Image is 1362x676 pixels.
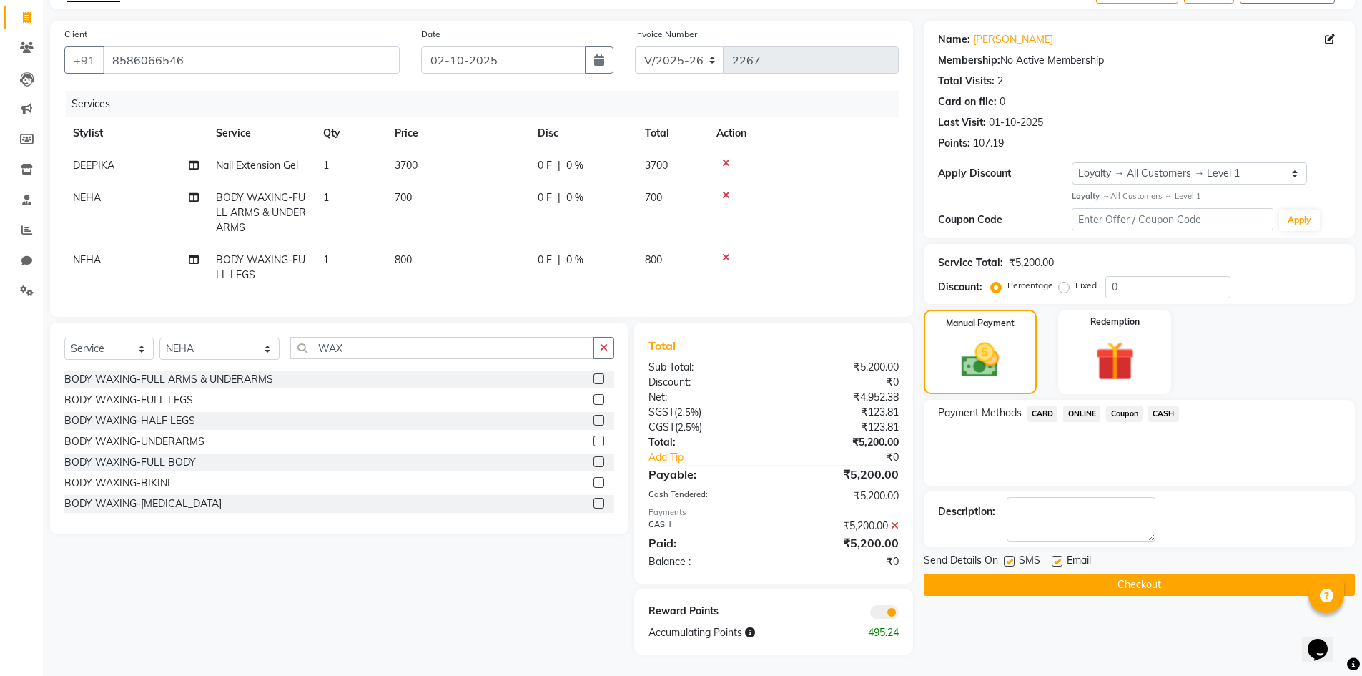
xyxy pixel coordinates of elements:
[1019,553,1040,571] span: SMS
[290,337,595,359] input: Search or Scan
[938,53,1000,68] div: Membership:
[677,406,699,418] span: 2.5%
[1072,190,1341,202] div: All Customers → Level 1
[648,338,681,353] span: Total
[1067,553,1091,571] span: Email
[1072,208,1273,230] input: Enter Offer / Coupon Code
[678,421,699,433] span: 2.5%
[1090,315,1140,328] label: Redemption
[64,496,222,511] div: BODY WAXING-[MEDICAL_DATA]
[638,534,774,552] div: Paid:
[638,625,841,640] div: Accumulating Points
[558,190,561,205] span: |
[64,413,195,428] div: BODY WAXING-HALF LEGS
[796,450,909,465] div: ₹0
[315,117,386,150] th: Qty
[323,191,329,204] span: 1
[938,32,970,47] div: Name:
[774,375,909,390] div: ₹0
[216,191,306,234] span: BODY WAXING-FULL ARMS & UNDERARMS
[64,28,87,41] label: Client
[997,74,1003,89] div: 2
[64,393,193,408] div: BODY WAXING-FULL LEGS
[774,519,909,534] div: ₹5,200.00
[323,159,329,172] span: 1
[774,360,909,375] div: ₹5,200.00
[395,253,412,266] span: 800
[1106,406,1143,422] span: Coupon
[1148,406,1179,422] span: CASH
[938,166,1072,181] div: Apply Discount
[638,375,774,390] div: Discount:
[386,117,529,150] th: Price
[938,115,986,130] div: Last Visit:
[216,253,305,281] span: BODY WAXING-FULL LEGS
[538,190,552,205] span: 0 F
[207,117,315,150] th: Service
[774,390,909,405] div: ₹4,952.38
[635,28,697,41] label: Invoice Number
[774,435,909,450] div: ₹5,200.00
[938,280,982,295] div: Discount:
[636,117,708,150] th: Total
[73,191,101,204] span: NEHA
[64,476,170,491] div: BODY WAXING-BIKINI
[774,554,909,569] div: ₹0
[938,212,1072,227] div: Coupon Code
[64,434,204,449] div: BODY WAXING-UNDERARMS
[973,136,1004,151] div: 107.19
[638,450,796,465] a: Add Tip
[938,136,970,151] div: Points:
[638,604,774,619] div: Reward Points
[638,466,774,483] div: Payable:
[1000,94,1005,109] div: 0
[774,405,909,420] div: ₹123.81
[774,489,909,504] div: ₹5,200.00
[938,406,1022,421] span: Payment Methods
[64,46,104,74] button: +91
[774,534,909,552] div: ₹5,200.00
[1083,337,1147,386] img: _gift.svg
[1009,255,1054,270] div: ₹5,200.00
[73,159,114,172] span: DEEPIKA
[708,117,899,150] th: Action
[645,253,662,266] span: 800
[842,625,909,640] div: 495.24
[538,253,552,268] span: 0 F
[566,158,583,173] span: 0 %
[938,53,1341,68] div: No Active Membership
[421,28,440,41] label: Date
[566,190,583,205] span: 0 %
[1279,210,1320,231] button: Apply
[558,253,561,268] span: |
[395,159,418,172] span: 3700
[1302,619,1348,662] iframe: chat widget
[938,255,1003,270] div: Service Total:
[645,159,668,172] span: 3700
[946,317,1015,330] label: Manual Payment
[774,420,909,435] div: ₹123.81
[1063,406,1100,422] span: ONLINE
[648,406,674,418] span: SGST
[949,338,1011,382] img: _cash.svg
[638,420,774,435] div: ( )
[66,91,909,117] div: Services
[395,191,412,204] span: 700
[73,253,101,266] span: NEHA
[538,158,552,173] span: 0 F
[638,360,774,375] div: Sub Total:
[323,253,329,266] span: 1
[638,489,774,504] div: Cash Tendered:
[1075,279,1097,292] label: Fixed
[103,46,400,74] input: Search by Name/Mobile/Email/Code
[648,421,675,433] span: CGST
[989,115,1043,130] div: 01-10-2025
[638,435,774,450] div: Total:
[774,466,909,483] div: ₹5,200.00
[64,372,273,387] div: BODY WAXING-FULL ARMS & UNDERARMS
[938,504,995,519] div: Description:
[1007,279,1053,292] label: Percentage
[648,506,898,519] div: Payments
[1027,406,1058,422] span: CARD
[645,191,662,204] span: 700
